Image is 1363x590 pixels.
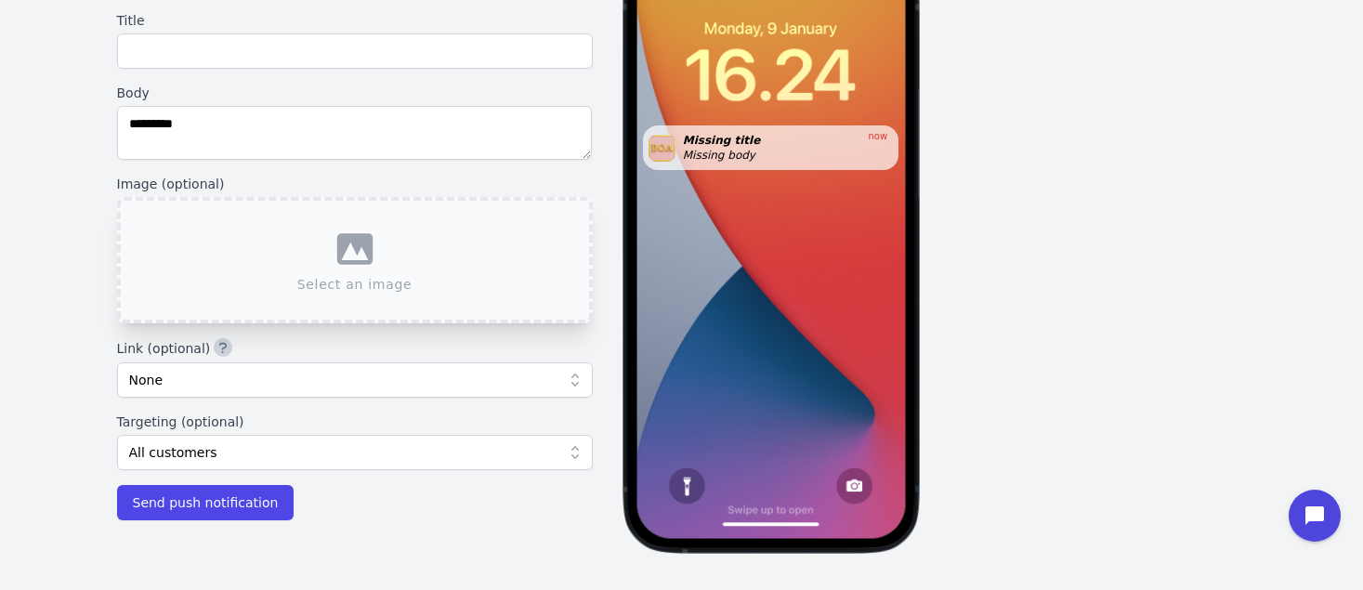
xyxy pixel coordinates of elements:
[117,338,593,358] label: Link (optional)
[117,197,593,323] button: Select an image
[683,133,869,148] div: Missing title
[117,106,593,160] textarea: To enrich screen reader interactions, please activate Accessibility in Grammarly extension settings
[117,84,593,102] label: Body
[117,11,593,30] label: Title
[117,485,295,520] button: Send push notification
[129,371,561,389] div: None
[868,129,887,143] div: now
[214,338,232,357] button: Link (optional)
[133,493,279,512] span: Send push notification
[129,443,561,462] div: All customers
[117,413,593,431] label: Targeting (optional)
[683,148,891,163] div: Missing body
[117,175,593,193] label: Image (optional)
